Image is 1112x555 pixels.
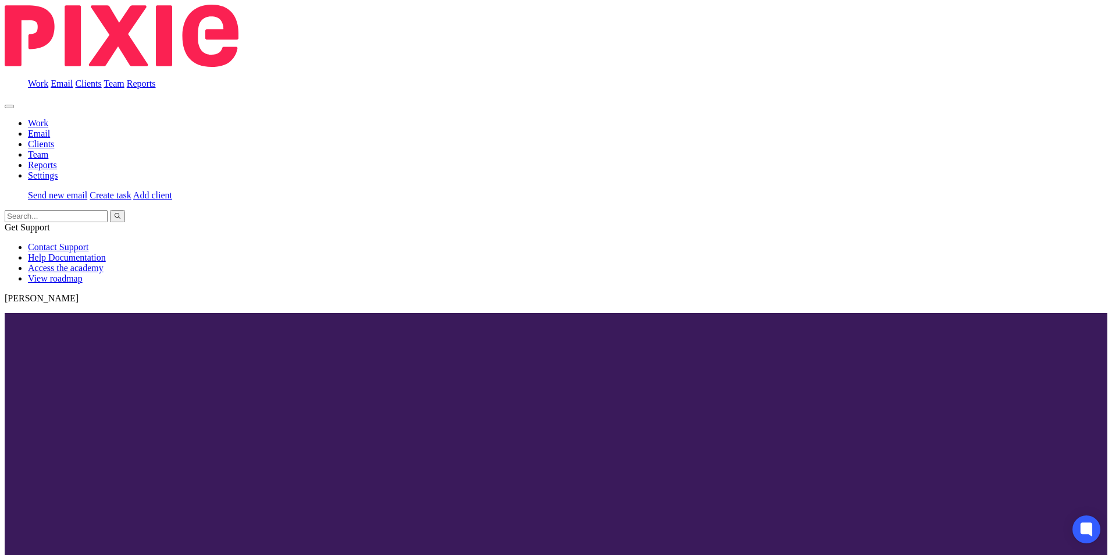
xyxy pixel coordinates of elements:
[104,79,124,88] a: Team
[28,190,87,200] a: Send new email
[5,210,108,222] input: Search
[28,79,48,88] a: Work
[28,252,106,262] a: Help Documentation
[28,129,50,138] a: Email
[28,263,104,273] a: Access the academy
[5,5,238,67] img: Pixie
[75,79,101,88] a: Clients
[28,150,48,159] a: Team
[28,273,83,283] a: View roadmap
[5,222,50,232] span: Get Support
[28,160,57,170] a: Reports
[110,210,125,222] button: Search
[51,79,73,88] a: Email
[90,190,131,200] a: Create task
[127,79,156,88] a: Reports
[28,170,58,180] a: Settings
[28,118,48,128] a: Work
[133,190,172,200] a: Add client
[28,139,54,149] a: Clients
[28,242,88,252] a: Contact Support
[5,293,1107,304] p: [PERSON_NAME]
